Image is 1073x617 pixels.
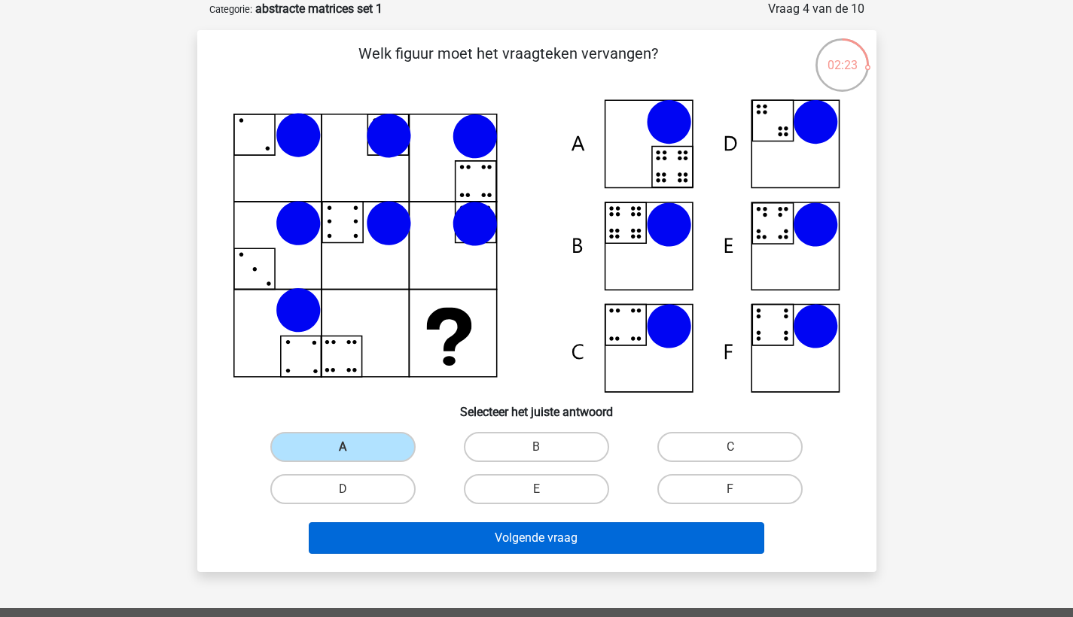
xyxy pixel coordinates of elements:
[270,474,416,504] label: D
[464,474,609,504] label: E
[221,42,796,87] p: Welk figuur moet het vraagteken vervangen?
[270,432,416,462] label: A
[657,432,803,462] label: C
[814,37,870,74] div: 02:23
[309,522,764,554] button: Volgende vraag
[464,432,609,462] label: B
[657,474,803,504] label: F
[209,4,252,15] small: Categorie:
[255,2,383,16] strong: abstracte matrices set 1
[221,393,852,419] h6: Selecteer het juiste antwoord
